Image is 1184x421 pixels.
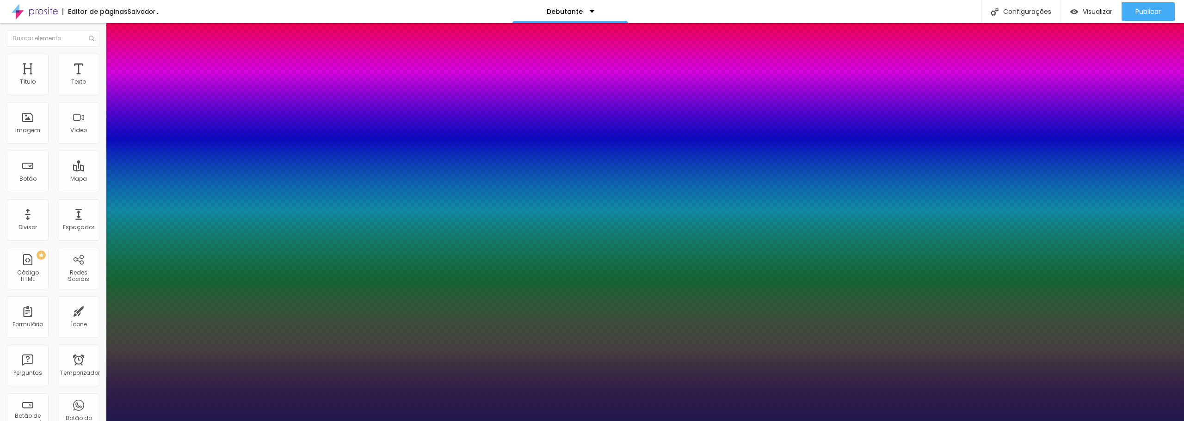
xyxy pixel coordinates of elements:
input: Buscar elemento [7,30,99,47]
font: Temporizador [60,369,100,377]
font: Imagem [15,126,40,134]
font: Mapa [70,175,87,183]
font: Salvador... [128,7,160,16]
font: Botão [19,175,37,183]
font: Formulário [12,320,43,328]
font: Perguntas [13,369,42,377]
font: Publicar [1135,7,1161,16]
font: Editor de páginas [68,7,128,16]
font: Vídeo [70,126,87,134]
font: Título [20,78,36,85]
font: Configurações [1003,7,1051,16]
font: Código HTML [17,268,39,283]
font: Debutante [547,7,583,16]
button: Visualizar [1061,2,1122,21]
font: Texto [71,78,86,85]
button: Publicar [1122,2,1175,21]
font: Ícone [71,320,87,328]
img: Ícone [991,8,999,16]
font: Espaçador [63,223,94,231]
img: view-1.svg [1070,8,1078,16]
img: Ícone [89,36,94,41]
font: Divisor [18,223,37,231]
font: Redes Sociais [68,268,89,283]
font: Visualizar [1083,7,1112,16]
